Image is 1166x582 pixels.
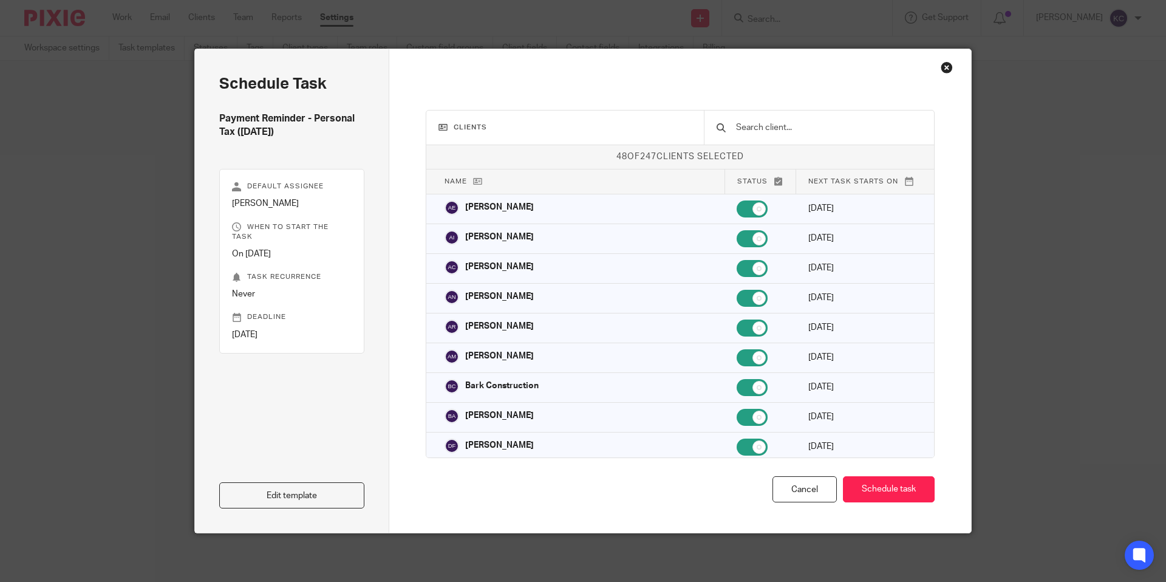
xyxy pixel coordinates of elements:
[232,272,352,282] p: Task recurrence
[232,329,352,341] p: [DATE]
[616,152,627,161] span: 48
[808,321,916,334] p: [DATE]
[232,222,352,242] p: When to start the task
[465,201,534,213] p: [PERSON_NAME]
[232,312,352,322] p: Deadline
[808,176,916,187] p: Next task starts on
[465,439,534,451] p: [PERSON_NAME]
[445,439,459,453] img: svg%3E
[808,232,916,244] p: [DATE]
[445,379,459,394] img: svg%3E
[219,112,364,139] h4: Payment Reminder - Personal Tax ([DATE])
[640,152,656,161] span: 247
[808,202,916,214] p: [DATE]
[808,411,916,423] p: [DATE]
[808,292,916,304] p: [DATE]
[445,349,459,364] img: svg%3E
[808,351,916,363] p: [DATE]
[445,176,712,187] p: Name
[772,476,837,502] div: Cancel
[808,381,916,393] p: [DATE]
[737,176,784,187] p: Status
[465,261,534,273] p: [PERSON_NAME]
[465,290,534,303] p: [PERSON_NAME]
[465,409,534,422] p: [PERSON_NAME]
[445,290,459,304] img: svg%3E
[445,260,459,275] img: svg%3E
[808,262,916,274] p: [DATE]
[445,200,459,215] img: svg%3E
[465,231,534,243] p: [PERSON_NAME]
[438,123,692,132] h3: Clients
[232,182,352,191] p: Default assignee
[941,61,953,74] div: Close this dialog window
[465,320,534,332] p: [PERSON_NAME]
[808,440,916,453] p: [DATE]
[465,350,534,362] p: [PERSON_NAME]
[843,476,935,502] button: Schedule task
[219,74,364,94] h2: Schedule task
[445,230,459,245] img: svg%3E
[232,197,352,210] p: [PERSON_NAME]
[426,151,935,163] p: of clients selected
[232,248,352,260] p: On [DATE]
[232,288,352,300] p: Never
[445,320,459,334] img: svg%3E
[219,482,364,508] a: Edit template
[735,121,922,134] input: Search client...
[465,380,539,392] p: Bark Construction
[445,409,459,423] img: svg%3E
